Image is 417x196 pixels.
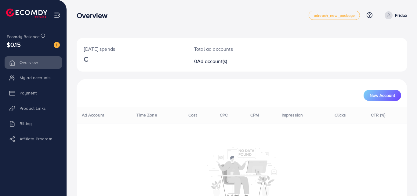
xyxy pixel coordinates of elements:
[6,9,47,18] img: logo
[84,45,179,53] p: [DATE] spends
[54,12,61,19] img: menu
[314,13,355,17] span: adreach_new_package
[194,45,262,53] p: Total ad accounts
[364,90,401,101] button: New Account
[395,12,407,19] p: Fridox
[54,42,60,48] img: image
[7,34,40,40] span: Ecomdy Balance
[382,11,407,19] a: Fridox
[194,58,262,64] h2: 0
[370,93,395,98] span: New Account
[309,11,360,20] a: adreach_new_package
[7,40,21,49] span: $0.15
[197,58,227,65] span: Ad account(s)
[77,11,112,20] h3: Overview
